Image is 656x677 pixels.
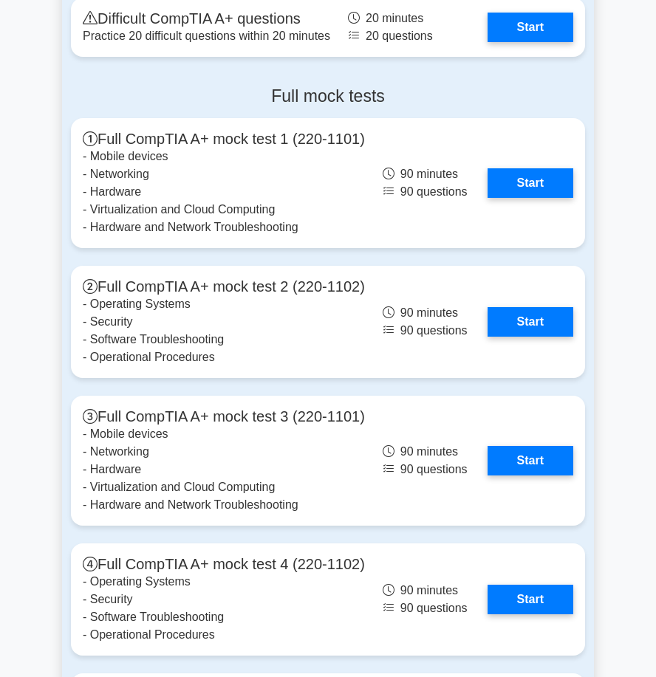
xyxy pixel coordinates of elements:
h4: Full mock tests [71,86,585,107]
a: Start [488,585,573,614]
a: Start [488,168,573,198]
a: Start [488,446,573,475]
a: Start [488,13,573,42]
a: Start [488,307,573,337]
